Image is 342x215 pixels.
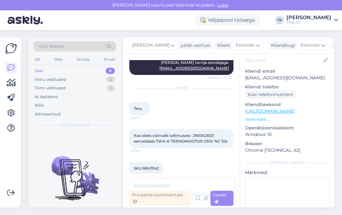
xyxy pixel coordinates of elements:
[208,75,232,80] span: Nähtud ✓ 11:34
[213,192,226,204] span: Saada
[245,101,329,108] p: Klienditeekond
[35,68,43,74] div: Uus
[60,122,90,128] span: Uued vestlused
[178,42,210,49] div: juhib vestlust
[107,85,115,91] div: 1
[286,20,331,25] div: FEB AS
[132,42,170,49] span: [PERSON_NAME]
[286,15,331,20] div: [PERSON_NAME]
[236,42,255,49] span: Estonian
[215,2,230,8] span: Luba
[134,166,159,171] span: SKU 88H3142
[35,111,61,117] div: Arhiveeritud
[134,106,143,111] span: Tere,
[245,147,329,154] p: Chrome [TECHNICAL_ID]
[35,76,66,83] div: Minu vestlused
[245,131,329,138] p: Windows 10
[131,116,155,120] span: 20:17
[245,160,329,166] div: [PERSON_NAME]
[35,94,58,100] div: AI Assistent
[35,102,44,109] div: Kõik
[35,85,66,91] div: Tiimi vestlused
[245,108,295,114] a: [URL][DOMAIN_NAME]
[245,68,329,75] p: Kliendi email
[268,42,295,49] div: Klienditugi
[245,116,329,122] p: Vaata edasi ...
[245,169,329,176] p: Märkmed
[245,84,329,90] p: Kliendi telefon
[245,75,329,81] p: [EMAIL_ADDRESS][DOMAIN_NAME]
[39,43,64,50] span: Otsi kliente
[106,76,115,83] div: 2
[5,42,17,54] img: Askly Logo
[245,57,322,64] input: Lisa nimi
[286,15,338,25] a: [PERSON_NAME]FEB AS
[301,42,320,49] span: Estonian
[245,140,329,147] p: Brauser
[159,66,229,71] a: [EMAIL_ADDRESS][DOMAIN_NAME]
[103,55,116,64] div: Email
[28,145,121,201] img: No chats
[106,68,115,74] div: 0
[53,55,64,64] div: Web
[275,16,284,25] div: TK
[245,125,329,131] p: Operatsioonisüsteem
[134,133,227,144] span: Kas oleks võimalik tellimusest- 2900026121 eemaldada TWA-K TERMOMOOTOR 230V NC 5tk
[33,55,41,64] div: All
[195,14,260,26] div: Väljaspool tööaega
[43,207,107,214] p: Uued vestlused tulevad siia.
[131,148,155,153] span: 20:18
[129,86,233,91] div: [DATE]
[245,90,296,99] div: Küsi telefoninumbrit
[215,42,230,49] div: Klient
[75,55,91,64] div: Socials
[129,191,190,206] div: Privaatne kommentaar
